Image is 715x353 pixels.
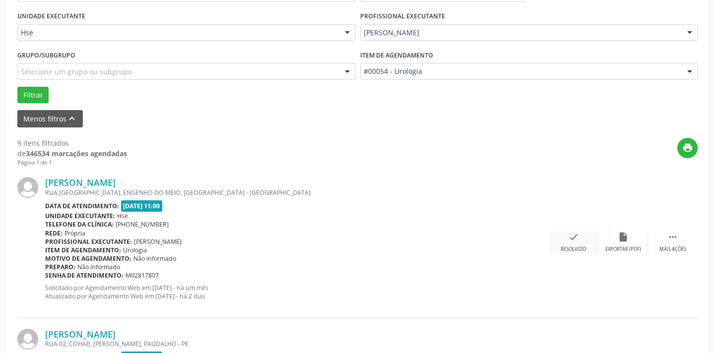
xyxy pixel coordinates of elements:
div: Mais ações [659,246,686,253]
i:  [667,232,678,242]
span: [PHONE_NUMBER] [116,220,169,229]
span: Não informado [133,254,176,263]
label: Grupo/Subgrupo [17,48,75,63]
div: RUA [GEOGRAPHIC_DATA], ENGENHO DO MEIO, [GEOGRAPHIC_DATA] - [GEOGRAPHIC_DATA] [45,188,549,197]
span: #00054 - Urologia [364,66,678,76]
div: Resolvido [561,246,586,253]
b: Preparo: [45,263,75,271]
b: Senha de atendimento: [45,271,124,280]
a: [PERSON_NAME] [45,329,116,340]
div: Página 1 de 1 [17,159,127,167]
span: Própria [65,229,85,237]
span: Não informado [77,263,120,271]
b: Rede: [45,229,63,237]
i: check [568,232,579,242]
b: Profissional executante: [45,237,132,246]
img: img [17,329,38,350]
button: Filtrar [17,87,49,104]
div: Exportar (PDF) [605,246,641,253]
b: Motivo de agendamento: [45,254,131,263]
strong: 346534 marcações agendadas [26,149,127,158]
span: [PERSON_NAME] [134,237,182,246]
b: Data de atendimento: [45,202,119,210]
span: Hse [21,28,335,38]
label: Item de agendamento [360,48,433,63]
span: Selecione um grupo ou subgrupo [21,66,132,77]
span: Hse [117,212,128,220]
i: print [682,142,693,153]
span: [PERSON_NAME] [364,28,678,38]
b: Unidade executante: [45,212,115,220]
button: print [677,138,698,158]
label: PROFISSIONAL EXECUTANTE [360,9,445,24]
div: de [17,148,127,159]
b: Telefone da clínica: [45,220,114,229]
p: Solicitado por Agendamento Web em [DATE] - há um mês Atualizado por Agendamento Web em [DATE] - h... [45,284,549,300]
div: 9 itens filtrados [17,138,127,148]
img: img [17,177,38,198]
i: insert_drive_file [618,232,629,242]
b: Item de agendamento: [45,246,121,254]
span: Urologia [123,246,147,254]
span: [DATE] 11:00 [121,200,163,212]
a: [PERSON_NAME] [45,177,116,188]
span: M02817807 [126,271,159,280]
i: keyboard_arrow_up [66,113,77,124]
div: RUA 02, COHAB, [PERSON_NAME], PAUDALHO - PE [45,340,549,348]
button: Menos filtroskeyboard_arrow_up [17,110,83,127]
label: UNIDADE EXECUTANTE [17,9,85,24]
